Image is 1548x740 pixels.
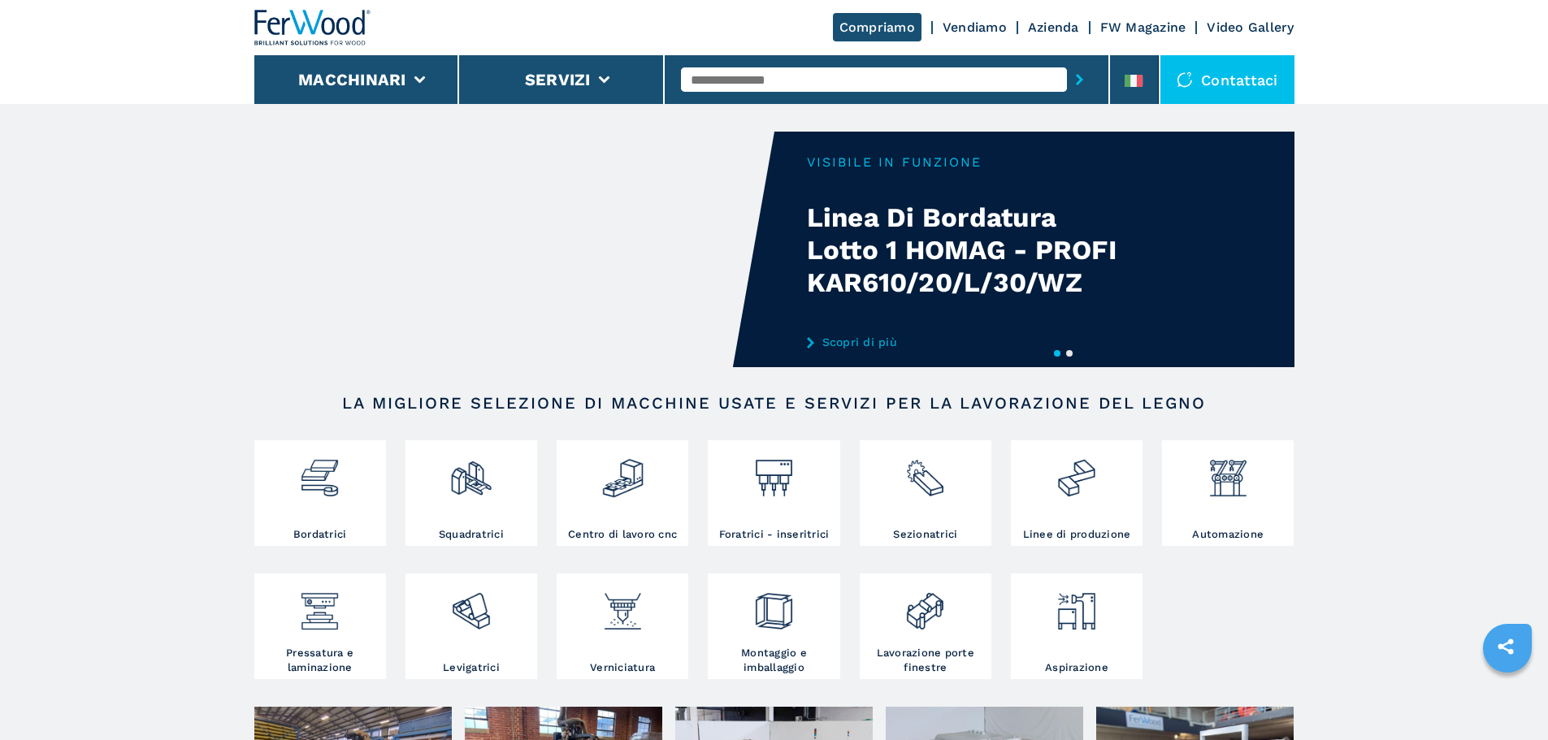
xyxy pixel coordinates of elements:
[306,393,1242,413] h2: LA MIGLIORE SELEZIONE DI MACCHINE USATE E SERVIZI PER LA LAVORAZIONE DEL LEGNO
[298,578,341,633] img: pressa-strettoia.png
[943,19,1007,35] a: Vendiamo
[712,646,835,675] h3: Montaggio e imballaggio
[298,444,341,500] img: bordatrici_1.png
[752,444,796,500] img: foratrici_inseritrici_2.png
[1177,71,1193,88] img: Contattaci
[1485,626,1526,667] a: sharethis
[1011,573,1143,679] a: Aspirazione
[1045,660,1108,675] h3: Aspirazione
[254,10,371,45] img: Ferwood
[568,527,677,542] h3: Centro di lavoro cnc
[525,70,591,89] button: Servizi
[1160,55,1294,104] div: Contattaci
[254,132,774,367] video: Your browser does not support the video tag.
[1207,19,1294,35] a: Video Gallery
[258,646,382,675] h3: Pressatura e laminazione
[752,578,796,633] img: montaggio_imballaggio_2.png
[254,573,386,679] a: Pressatura e laminazione
[449,444,492,500] img: squadratrici_2.png
[904,444,947,500] img: sezionatrici_2.png
[1023,527,1131,542] h3: Linee di produzione
[904,578,947,633] img: lavorazione_porte_finestre_2.png
[860,573,991,679] a: Lavorazione porte finestre
[1207,444,1250,500] img: automazione.png
[1055,444,1098,500] img: linee_di_produzione_2.png
[807,335,1125,348] a: Scopri di più
[1067,61,1092,98] button: submit-button
[405,573,537,679] a: Levigatrici
[405,440,537,546] a: Squadratrici
[601,444,644,500] img: centro_di_lavoro_cnc_2.png
[1054,350,1060,357] button: 1
[719,527,830,542] h3: Foratrici - inseritrici
[708,573,839,679] a: Montaggio e imballaggio
[1055,578,1098,633] img: aspirazione_1.png
[1192,527,1264,542] h3: Automazione
[298,70,406,89] button: Macchinari
[893,527,957,542] h3: Sezionatrici
[708,440,839,546] a: Foratrici - inseritrici
[1162,440,1294,546] a: Automazione
[443,660,500,675] h3: Levigatrici
[1100,19,1186,35] a: FW Magazine
[557,573,688,679] a: Verniciatura
[601,578,644,633] img: verniciatura_1.png
[833,13,921,41] a: Compriamo
[590,660,655,675] h3: Verniciatura
[293,527,347,542] h3: Bordatrici
[860,440,991,546] a: Sezionatrici
[864,646,987,675] h3: Lavorazione porte finestre
[254,440,386,546] a: Bordatrici
[1011,440,1143,546] a: Linee di produzione
[1479,667,1536,728] iframe: Chat
[557,440,688,546] a: Centro di lavoro cnc
[439,527,504,542] h3: Squadratrici
[1066,350,1073,357] button: 2
[449,578,492,633] img: levigatrici_2.png
[1028,19,1079,35] a: Azienda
